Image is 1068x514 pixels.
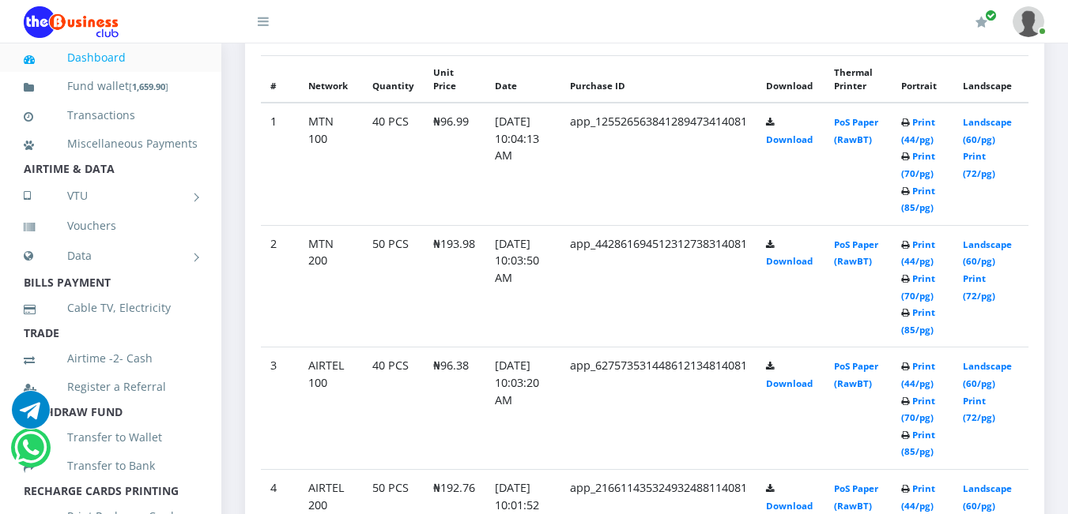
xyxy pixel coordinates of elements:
[963,360,1012,389] a: Landscape (60/pg)
[901,395,935,424] a: Print (70/pg)
[963,116,1012,145] a: Landscape (60/pg)
[892,55,953,103] th: Portrait
[24,68,198,105] a: Fund wallet[1,659.90]
[953,55,1028,103] th: Landscape
[963,482,1012,512] a: Landscape (60/pg)
[901,360,935,389] a: Print (44/pg)
[12,403,50,429] a: Chat for support
[132,81,165,92] b: 1,659.90
[901,116,935,145] a: Print (44/pg)
[363,347,424,470] td: 40 PCS
[985,9,997,21] span: Renew/Upgrade Subscription
[757,55,825,103] th: Download
[901,185,935,214] a: Print (85/pg)
[901,150,935,179] a: Print (70/pg)
[24,290,198,326] a: Cable TV, Electricity
[901,482,935,512] a: Print (44/pg)
[424,103,485,225] td: ₦96.99
[560,347,757,470] td: app_627573531448612134814081
[560,103,757,225] td: app_125526563841289473414081
[24,39,198,76] a: Dashboard
[485,55,560,103] th: Date
[424,347,485,470] td: ₦96.38
[299,347,363,470] td: AIRTEL 100
[834,238,878,268] a: PoS Paper (RawBT)
[24,369,198,405] a: Register a Referral
[963,395,995,424] a: Print (72/pg)
[901,306,935,336] a: Print (85/pg)
[834,360,878,389] a: PoS Paper (RawBT)
[766,500,813,512] a: Download
[14,441,47,467] a: Chat for support
[560,55,757,103] th: Purchase ID
[424,55,485,103] th: Unit Price
[299,225,363,347] td: MTN 200
[24,6,119,38] img: Logo
[363,103,424,225] td: 40 PCS
[24,97,198,133] a: Transactions
[261,55,299,103] th: #
[485,347,560,470] td: [DATE] 10:03:20 AM
[560,225,757,347] td: app_442861694512312738314081
[24,176,198,216] a: VTU
[976,16,987,28] i: Renew/Upgrade Subscription
[363,225,424,347] td: 50 PCS
[299,103,363,225] td: MTN 100
[24,340,198,377] a: Airtime -2- Cash
[901,238,935,268] a: Print (44/pg)
[834,482,878,512] a: PoS Paper (RawBT)
[261,225,299,347] td: 2
[834,116,878,145] a: PoS Paper (RawBT)
[485,225,560,347] td: [DATE] 10:03:50 AM
[424,225,485,347] td: ₦193.98
[363,55,424,103] th: Quantity
[1013,6,1044,37] img: User
[766,133,813,145] a: Download
[129,81,168,92] small: [ ]
[24,208,198,244] a: Vouchers
[485,103,560,225] td: [DATE] 10:04:13 AM
[766,255,813,267] a: Download
[299,55,363,103] th: Network
[825,55,892,103] th: Thermal Printer
[261,103,299,225] td: 1
[24,126,198,162] a: Miscellaneous Payments
[963,238,1012,268] a: Landscape (60/pg)
[24,448,198,484] a: Transfer to Bank
[261,347,299,470] td: 3
[24,236,198,276] a: Data
[24,419,198,456] a: Transfer to Wallet
[766,377,813,389] a: Download
[901,429,935,458] a: Print (85/pg)
[963,272,995,302] a: Print (72/pg)
[901,272,935,302] a: Print (70/pg)
[963,150,995,179] a: Print (72/pg)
